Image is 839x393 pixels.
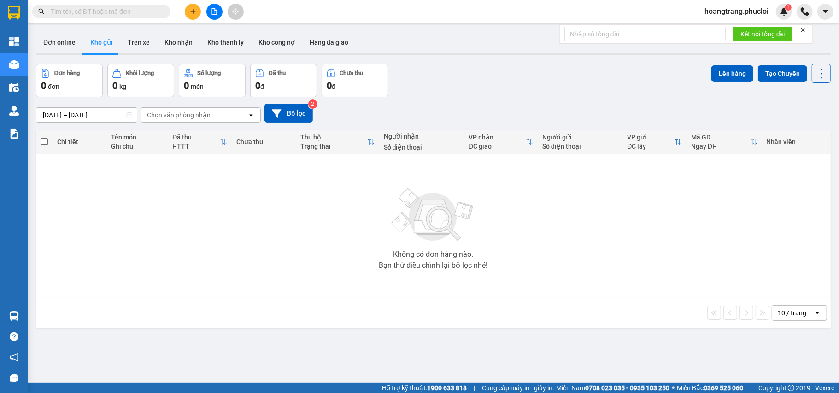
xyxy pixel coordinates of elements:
div: Khối lượng [126,70,154,76]
span: đ [260,83,264,90]
button: Kho nhận [157,31,200,53]
button: Đơn online [36,31,83,53]
strong: 0708 023 035 - 0935 103 250 [585,384,669,392]
div: ĐC giao [469,143,526,150]
span: Miền Nam [556,383,669,393]
strong: 1900 633 818 [427,384,467,392]
span: đ [332,83,335,90]
button: Kho công nợ [251,31,302,53]
span: | [750,383,751,393]
div: Chọn văn phòng nhận [147,110,211,120]
span: Hỗ trợ kỹ thuật: [382,383,467,393]
button: Số lượng0món [179,64,246,97]
div: VP nhận [469,133,526,141]
span: 0 [184,80,189,91]
div: Trạng thái [300,143,367,150]
div: Đơn hàng [54,70,80,76]
button: Đã thu0đ [250,64,317,97]
span: 1 [786,4,790,11]
div: 10 / trang [778,308,806,318]
button: plus [185,4,201,20]
th: Toggle SortBy [622,130,686,154]
button: Khối lượng0kg [107,64,174,97]
th: Toggle SortBy [296,130,379,154]
button: Kho gửi [83,31,120,53]
span: Kết nối tổng đài [740,29,785,39]
img: icon-new-feature [780,7,788,16]
div: Thu hộ [300,133,367,141]
img: warehouse-icon [9,106,19,116]
img: dashboard-icon [9,37,19,46]
span: notification [10,353,18,362]
div: Nhân viên [767,138,826,145]
img: svg+xml;base64,PHN2ZyBjbGFzcz0ibGlzdC1wbHVnX19zdmciIHhtbG5zPSJodHRwOi8vd3d3LnczLm9yZy8yMDAwL3N2Zy... [387,183,479,247]
th: Toggle SortBy [686,130,762,154]
div: Đã thu [172,133,220,141]
span: message [10,374,18,382]
div: Ghi chú [111,143,163,150]
img: warehouse-icon [9,83,19,92]
span: 0 [112,80,117,91]
button: Kết nối tổng đài [733,27,792,41]
span: 0 [255,80,260,91]
div: Chi tiết [57,138,102,145]
div: Số điện thoại [542,143,618,150]
span: đơn [48,83,59,90]
button: Hàng đã giao [302,31,356,53]
div: ĐC lấy [627,143,675,150]
div: Chưa thu [340,70,364,76]
span: search [38,8,45,15]
input: Select a date range. [36,108,137,122]
sup: 1 [785,4,792,11]
button: Kho thanh lý [200,31,251,53]
span: copyright [788,385,794,391]
div: Đã thu [269,70,286,76]
div: Mã GD [691,133,750,141]
span: close [800,27,806,33]
input: Tìm tên, số ĐT hoặc mã đơn [51,6,159,17]
th: Toggle SortBy [168,130,232,154]
button: Bộ lọc [264,104,313,123]
th: Toggle SortBy [464,130,538,154]
span: caret-down [821,7,830,16]
span: kg [119,83,126,90]
span: món [191,83,204,90]
span: 0 [327,80,332,91]
div: Không có đơn hàng nào. [393,251,473,258]
svg: open [814,309,821,317]
img: logo-vxr [8,6,20,20]
span: Cung cấp máy in - giấy in: [482,383,554,393]
button: Lên hàng [711,65,753,82]
span: Miền Bắc [677,383,743,393]
span: file-add [211,8,217,15]
button: aim [228,4,244,20]
div: Số điện thoại [384,144,459,151]
div: Ngày ĐH [691,143,750,150]
span: | [474,383,475,393]
span: ⚪️ [672,386,675,390]
svg: open [247,111,255,119]
div: VP gửi [627,133,675,141]
img: solution-icon [9,129,19,139]
div: Số lượng [197,70,221,76]
img: warehouse-icon [9,311,19,321]
span: hoangtrang.phucloi [697,6,776,17]
span: aim [232,8,239,15]
strong: 0369 525 060 [704,384,743,392]
div: Chưa thu [236,138,291,145]
button: Chưa thu0đ [322,64,388,97]
div: Tên món [111,133,163,141]
div: Người gửi [542,133,618,141]
div: Bạn thử điều chỉnh lại bộ lọc nhé! [379,262,487,269]
img: phone-icon [801,7,809,16]
img: warehouse-icon [9,60,19,69]
button: Đơn hàng0đơn [36,64,103,97]
button: caret-down [817,4,833,20]
input: Nhập số tổng đài [564,27,726,41]
button: Trên xe [120,31,157,53]
span: question-circle [10,332,18,341]
button: Tạo Chuyến [758,65,807,82]
div: HTTT [172,143,220,150]
span: 0 [41,80,46,91]
button: file-add [206,4,223,20]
